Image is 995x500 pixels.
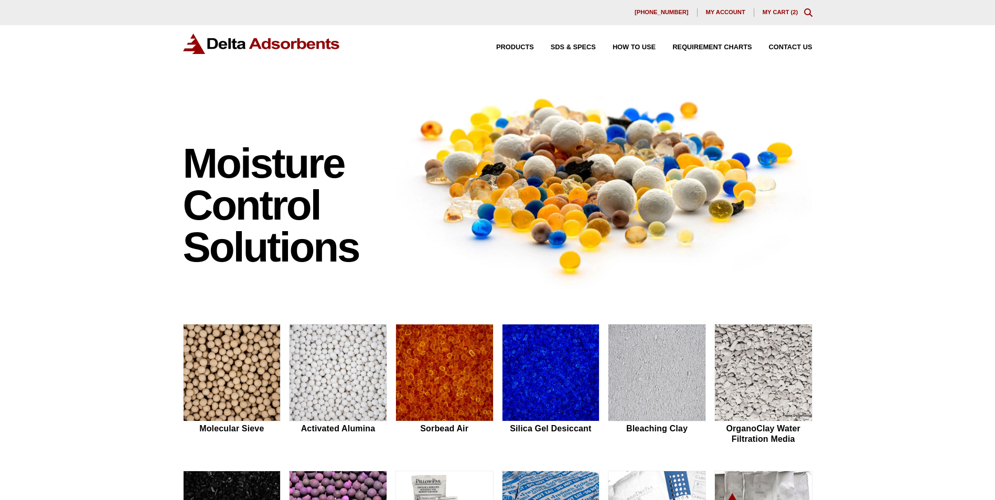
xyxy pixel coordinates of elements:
[289,324,387,445] a: Activated Alumina
[534,44,596,51] a: SDS & SPECS
[502,423,600,433] h2: Silica Gel Desiccant
[289,423,387,433] h2: Activated Alumina
[183,423,281,433] h2: Molecular Sieve
[395,423,494,433] h2: Sorbead Air
[608,324,706,445] a: Bleaching Clay
[698,8,754,17] a: My account
[714,324,812,445] a: OrganoClay Water Filtration Media
[763,9,798,15] a: My Cart (2)
[608,423,706,433] h2: Bleaching Clay
[672,44,752,51] span: Requirement Charts
[496,44,534,51] span: Products
[395,79,812,290] img: Image
[793,9,796,15] span: 2
[502,324,600,445] a: Silica Gel Desiccant
[804,8,812,17] div: Toggle Modal Content
[656,44,752,51] a: Requirement Charts
[635,9,689,15] span: [PHONE_NUMBER]
[626,8,698,17] a: [PHONE_NUMBER]
[183,324,281,445] a: Molecular Sieve
[596,44,656,51] a: How to Use
[752,44,812,51] a: Contact Us
[183,34,340,54] img: Delta Adsorbents
[183,143,386,268] h1: Moisture Control Solutions
[479,44,534,51] a: Products
[706,9,745,15] span: My account
[714,423,812,443] h2: OrganoClay Water Filtration Media
[551,44,596,51] span: SDS & SPECS
[613,44,656,51] span: How to Use
[769,44,812,51] span: Contact Us
[395,324,494,445] a: Sorbead Air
